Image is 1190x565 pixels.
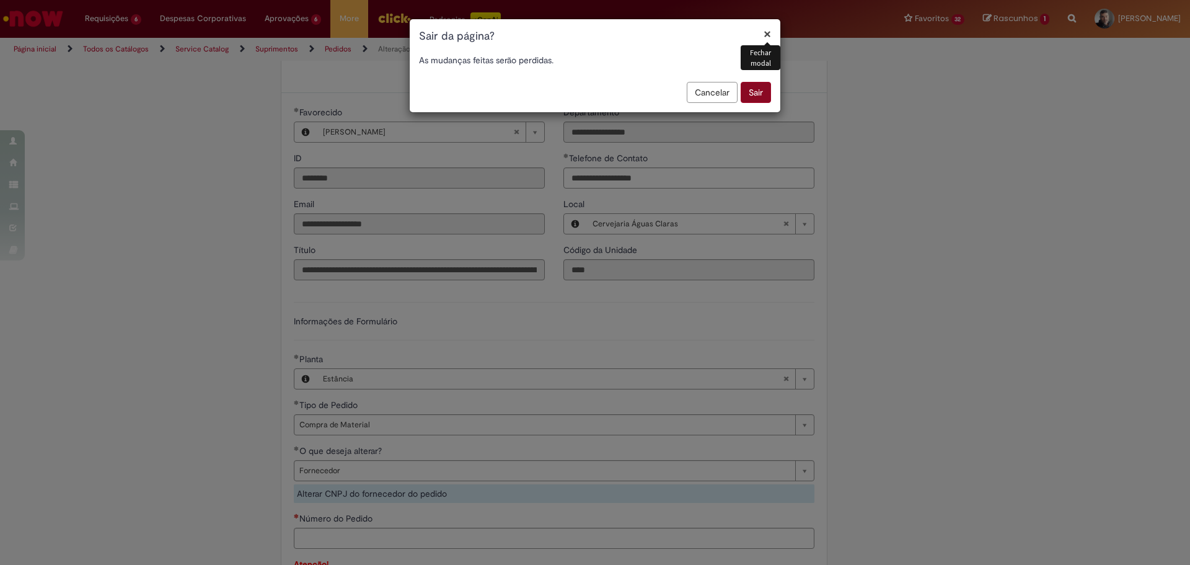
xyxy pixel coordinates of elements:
[741,45,780,70] div: Fechar modal
[419,29,771,45] h1: Sair da página?
[687,82,738,103] button: Cancelar
[764,27,771,40] button: Fechar modal
[419,54,771,66] p: As mudanças feitas serão perdidas.
[741,82,771,103] button: Sair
